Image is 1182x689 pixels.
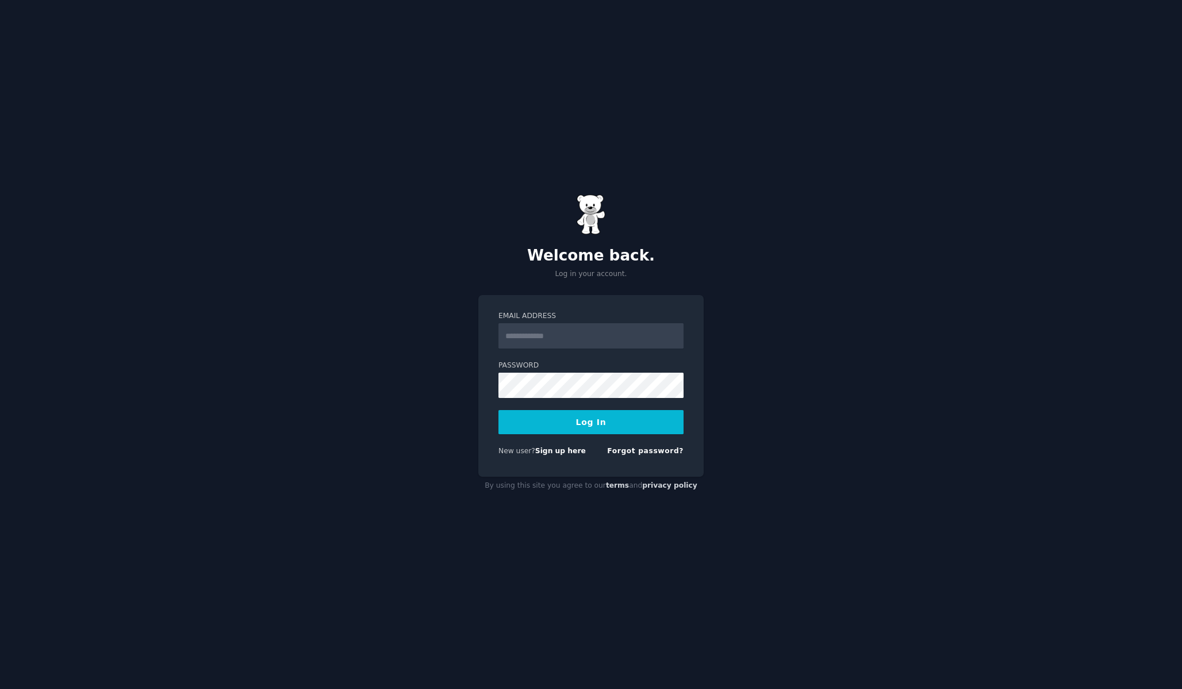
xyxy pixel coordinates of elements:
a: terms [606,481,629,489]
label: Password [498,361,684,371]
div: By using this site you agree to our and [478,477,704,495]
img: Gummy Bear [577,194,605,235]
span: New user? [498,447,535,455]
button: Log In [498,410,684,434]
a: Sign up here [535,447,586,455]
label: Email Address [498,311,684,321]
h2: Welcome back. [478,247,704,265]
p: Log in your account. [478,269,704,280]
a: Forgot password? [607,447,684,455]
a: privacy policy [642,481,697,489]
